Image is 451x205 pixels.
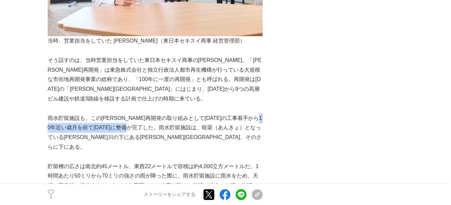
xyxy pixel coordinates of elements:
[48,36,263,46] p: 当時、営業担当をしていた [PERSON_NAME]（東日本セキスイ商事 経営管理部）
[48,56,263,104] p: そう話すのは、当時営業担当をしていた東日本セキスイ商事の[PERSON_NAME]。「[PERSON_NAME]再開発」は東急株式会社と独立行政法人都市再生機構が行っている大規模な市街地再開発事...
[144,192,195,198] p: ストーリーをシェアする
[48,114,263,152] p: 雨水貯留施設も、この[PERSON_NAME]再開発の取り組みとして[DATE]の工事着手から10年近い歳月を経て[DATE]に整備が完了した。雨水貯留施設は、暗渠（あんきょ）となっている[PE...
[48,196,54,199] p: 3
